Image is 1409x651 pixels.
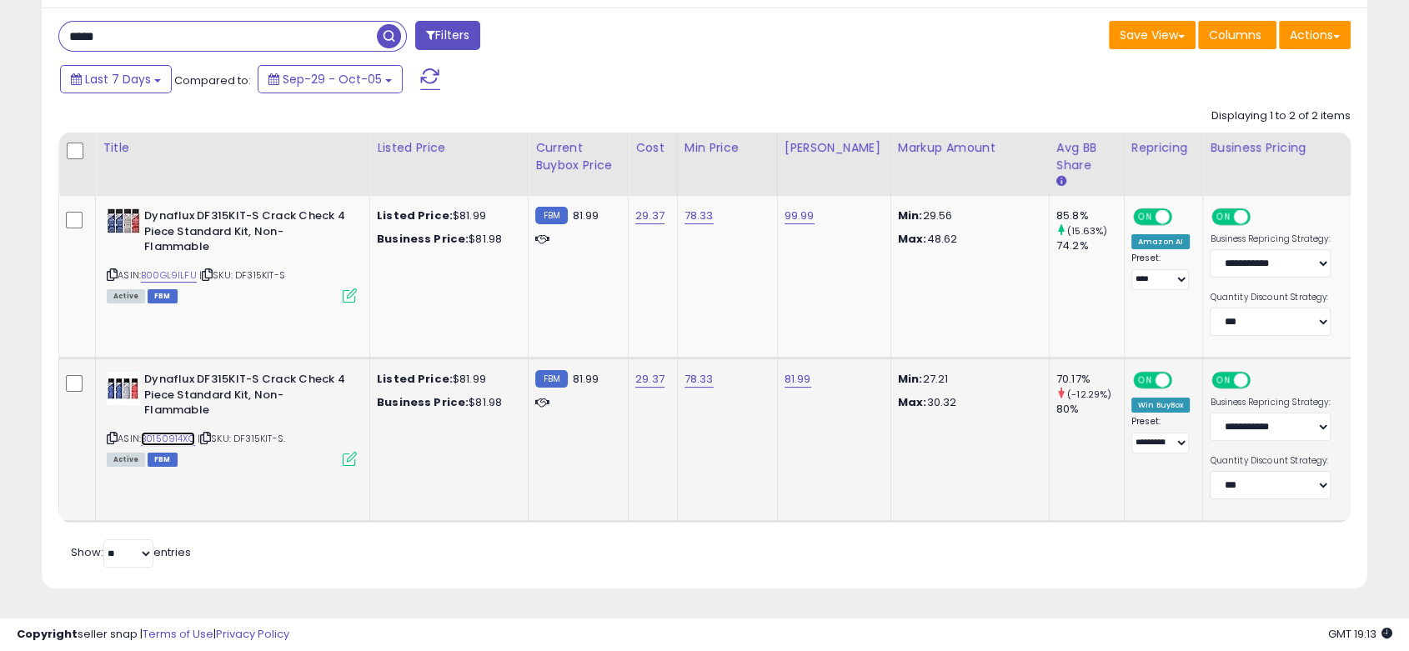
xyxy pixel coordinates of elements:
span: FBM [148,289,178,303]
small: (-12.29%) [1067,388,1111,401]
div: Business Pricing [1210,139,1379,157]
div: [PERSON_NAME] [785,139,884,157]
a: B00GL9ILFU [141,268,197,283]
span: OFF [1248,373,1275,388]
p: 29.56 [898,208,1036,223]
div: Repricing [1131,139,1196,157]
span: OFF [1170,210,1196,224]
div: $81.99 [377,208,515,223]
p: 48.62 [898,232,1036,247]
span: FBM [148,453,178,467]
a: 29.37 [635,208,664,224]
div: Amazon AI [1131,234,1190,249]
b: Business Price: [377,394,469,410]
label: Quantity Discount Strategy: [1210,292,1331,303]
span: 2025-10-13 19:13 GMT [1328,626,1392,642]
span: | SKU: DF315KIT-S [199,268,285,282]
div: Title [103,139,363,157]
span: OFF [1170,373,1196,388]
strong: Copyright [17,626,78,642]
div: Listed Price [377,139,521,157]
div: Markup Amount [898,139,1042,157]
span: OFF [1248,210,1275,224]
span: Columns [1209,27,1261,43]
div: ASIN: [107,208,357,301]
div: Cost [635,139,670,157]
div: Min Price [684,139,770,157]
strong: Min: [898,371,923,387]
b: Business Price: [377,231,469,247]
b: Dynaflux DF315KIT-S Crack Check 4 Piece Standard Kit, Non-Flammable [144,372,347,423]
strong: Max: [898,231,927,247]
p: 27.21 [898,372,1036,387]
div: ASIN: [107,372,357,464]
div: Preset: [1131,416,1191,453]
div: 70.17% [1056,372,1124,387]
a: 29.37 [635,371,664,388]
div: Preset: [1131,253,1191,290]
div: seller snap | | [17,627,289,643]
div: Displaying 1 to 2 of 2 items [1211,108,1351,124]
div: 74.2% [1056,238,1124,253]
a: 99.99 [785,208,815,224]
a: B0150914XC [141,432,195,446]
small: FBM [535,370,568,388]
span: All listings currently available for purchase on Amazon [107,289,145,303]
label: Business Repricing Strategy: [1210,397,1331,408]
a: Terms of Use [143,626,213,642]
span: 81.99 [572,208,599,223]
strong: Max: [898,394,927,410]
img: 31n5EEvXD9L._SL40_.jpg [107,372,140,405]
span: ON [1135,373,1156,388]
div: $81.99 [377,372,515,387]
button: Actions [1279,21,1351,49]
div: Win BuyBox [1131,398,1191,413]
a: 78.33 [684,208,714,224]
label: Business Repricing Strategy: [1210,233,1331,245]
b: Listed Price: [377,208,453,223]
img: 51KEw5DJfgL._SL40_.jpg [107,208,140,233]
span: All listings currently available for purchase on Amazon [107,453,145,467]
span: Sep-29 - Oct-05 [283,71,382,88]
div: 80% [1056,402,1124,417]
button: Last 7 Days [60,65,172,93]
label: Quantity Discount Strategy: [1210,455,1331,467]
b: Dynaflux DF315KIT-S Crack Check 4 Piece Standard Kit, Non-Flammable [144,208,347,259]
span: | SKU: DF315KIT-S. [198,432,285,445]
button: Save View [1109,21,1196,49]
small: Avg BB Share. [1056,174,1066,189]
div: $81.98 [377,395,515,410]
small: (15.63%) [1067,224,1107,238]
a: 81.99 [785,371,811,388]
span: ON [1213,373,1234,388]
span: Last 7 Days [85,71,151,88]
p: 30.32 [898,395,1036,410]
strong: Min: [898,208,923,223]
span: ON [1213,210,1234,224]
span: Show: entries [71,544,191,560]
b: Listed Price: [377,371,453,387]
span: Compared to: [174,73,251,88]
span: ON [1135,210,1156,224]
button: Columns [1198,21,1276,49]
a: 78.33 [684,371,714,388]
div: Avg BB Share [1056,139,1117,174]
small: FBM [535,207,568,224]
div: 85.8% [1056,208,1124,223]
div: Current Buybox Price [535,139,621,174]
span: 81.99 [572,371,599,387]
a: Privacy Policy [216,626,289,642]
div: $81.98 [377,232,515,247]
button: Sep-29 - Oct-05 [258,65,403,93]
button: Filters [415,21,480,50]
